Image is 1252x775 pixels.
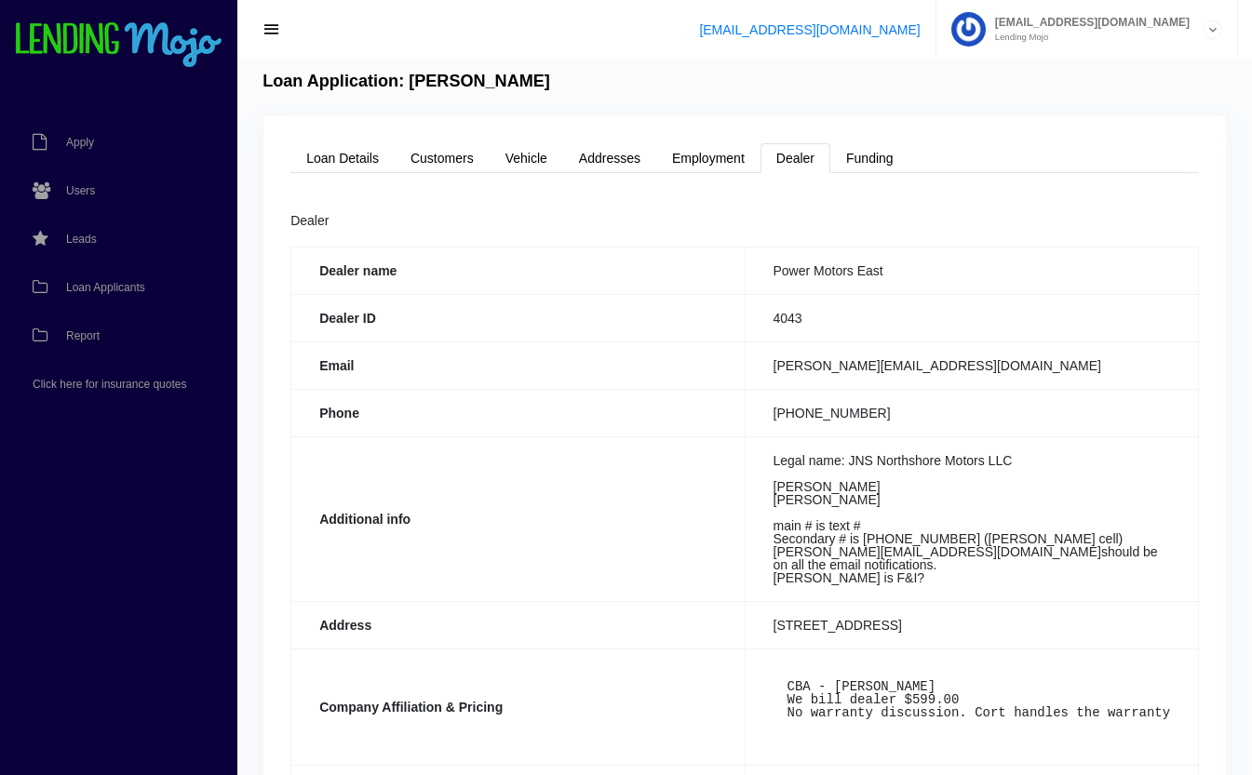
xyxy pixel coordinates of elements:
th: Company Affiliation & Pricing [291,648,745,765]
td: [STREET_ADDRESS] [745,601,1198,648]
h4: Loan Application: [PERSON_NAME] [263,72,550,92]
th: Dealer ID [291,294,745,341]
img: logo-small.png [14,22,223,69]
td: 4043 [745,294,1198,341]
td: [PERSON_NAME][EMAIL_ADDRESS][DOMAIN_NAME] [745,341,1198,389]
a: Addresses [563,143,656,173]
th: Additional info [291,436,745,601]
pre: CBA - [PERSON_NAME] We bill dealer $599.00 No warranty discussion. Cort handles the warranty. [774,666,1170,733]
span: Leads [66,234,97,245]
a: Loan Details [290,143,395,173]
span: Click here for insurance quotes [33,379,186,390]
a: Employment [656,143,761,173]
img: Profile image [951,12,986,47]
a: Funding [830,143,909,173]
a: Dealer [761,143,830,173]
div: Dealer [290,210,1199,233]
span: [EMAIL_ADDRESS][DOMAIN_NAME] [986,17,1190,28]
th: Email [291,341,745,389]
small: Lending Mojo [986,33,1190,42]
th: Dealer name [291,247,745,294]
span: Users [66,185,95,196]
span: Report [66,330,100,341]
a: Customers [395,143,490,173]
td: Legal name: JNS Northshore Motors LLC [PERSON_NAME] [PERSON_NAME] main # is text # Secondary # is... [745,436,1198,601]
th: Phone [291,389,745,436]
td: Power Motors East [745,247,1198,294]
span: Apply [66,137,94,148]
a: Vehicle [490,143,563,173]
td: [PHONE_NUMBER] [745,389,1198,436]
a: [EMAIL_ADDRESS][DOMAIN_NAME] [699,22,920,37]
th: Address [291,601,745,648]
span: Loan Applicants [66,282,145,293]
